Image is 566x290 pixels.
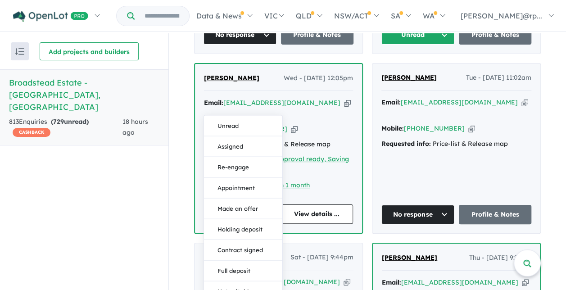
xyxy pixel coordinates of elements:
[382,253,437,263] a: [PERSON_NAME]
[204,260,282,281] button: Full deposit
[381,124,404,132] strong: Mobile:
[469,253,531,263] span: Thu - [DATE] 9:33pm
[382,254,437,262] span: [PERSON_NAME]
[122,118,148,136] span: 18 hours ago
[404,124,465,132] a: [PHONE_NUMBER]
[204,157,282,177] button: Re-engage
[204,115,282,136] button: Unread
[284,73,353,84] span: Wed - [DATE] 12:05pm
[51,118,89,126] strong: ( unread)
[281,204,353,224] a: View details ...
[381,25,454,45] button: Unread
[401,278,518,286] a: [EMAIL_ADDRESS][DOMAIN_NAME]
[204,74,259,82] span: [PERSON_NAME]
[459,25,532,45] a: Profile & Notes
[204,177,282,198] button: Appointment
[381,205,454,224] button: No response
[53,118,64,126] span: 729
[468,124,475,133] button: Copy
[204,25,276,45] button: No response
[382,278,401,286] strong: Email:
[344,98,351,108] button: Copy
[204,99,223,107] strong: Email:
[13,11,88,22] img: Openlot PRO Logo White
[461,11,542,20] span: [PERSON_NAME]@rp...
[290,252,353,263] span: Sat - [DATE] 9:44pm
[13,128,50,137] span: CASHBACK
[522,278,529,287] button: Copy
[344,277,350,287] button: Copy
[40,42,139,60] button: Add projects and builders
[9,117,122,138] div: 813 Enquir ies
[381,140,431,148] strong: Requested info:
[15,48,24,55] img: sort.svg
[466,72,531,83] span: Tue - [DATE] 11:02am
[223,99,340,107] a: [EMAIL_ADDRESS][DOMAIN_NAME]
[136,6,187,26] input: Try estate name, suburb, builder or developer
[381,73,437,82] span: [PERSON_NAME]
[291,124,298,134] button: Copy
[381,72,437,83] a: [PERSON_NAME]
[459,205,532,224] a: Profile & Notes
[204,198,282,219] button: Made an offer
[204,136,282,157] button: Assigned
[381,98,401,106] strong: Email:
[9,77,159,113] h5: Broadstead Estate - [GEOGRAPHIC_DATA] , [GEOGRAPHIC_DATA]
[204,73,259,84] a: [PERSON_NAME]
[281,25,354,45] a: Profile & Notes
[381,139,531,150] div: Price-list & Release map
[204,219,282,240] button: Holding deposit
[204,240,282,260] button: Contract signed
[521,98,528,107] button: Copy
[401,98,518,106] a: [EMAIL_ADDRESS][DOMAIN_NAME]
